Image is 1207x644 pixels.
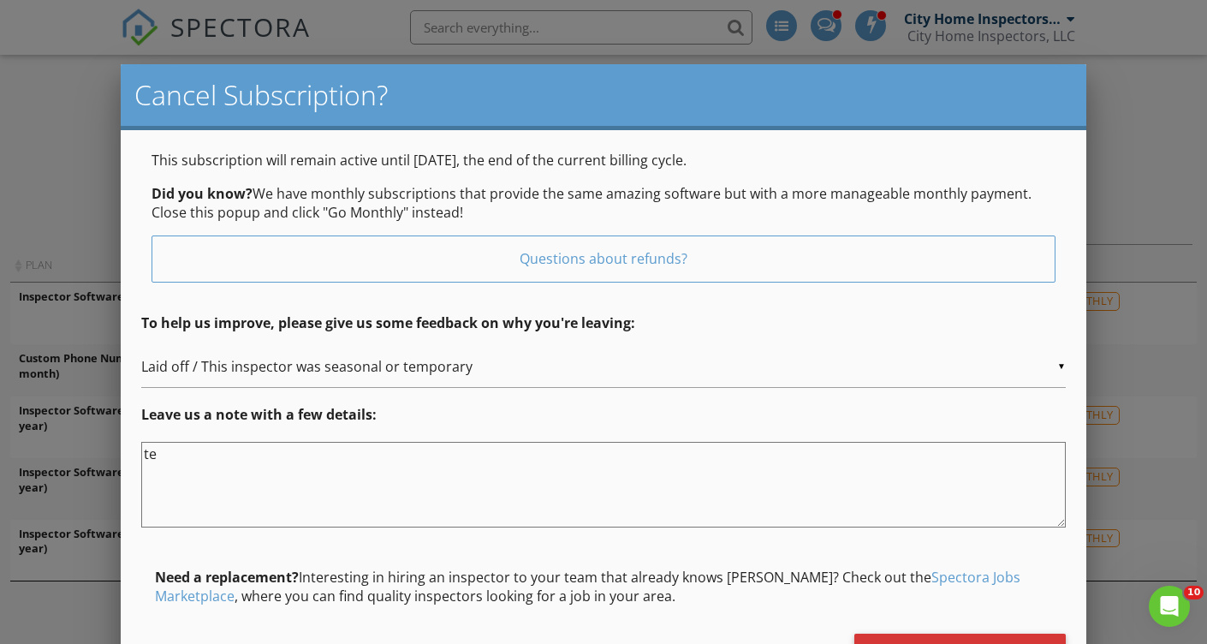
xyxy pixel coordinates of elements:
a: Spectora Jobs Marketplace [155,568,1020,605]
a: Questions about refunds? [152,236,1055,282]
p: This subscription will remain active until [DATE], the end of the current billing cycle. [152,151,1055,170]
span: Need a replacement? [155,568,299,587]
span: Did you know? [152,184,253,203]
span: Questions about refunds? [520,249,687,268]
p: To help us improve, please give us some feedback on why you're leaving: [141,313,1066,332]
h2: Cancel Subscription? [134,78,1073,112]
p: Leave us a note with a few details: [141,405,1066,424]
p: Interesting in hiring an inspector to your team that already knows [PERSON_NAME]? Check out the ,... [155,568,1052,606]
iframe: Intercom live chat [1149,586,1190,627]
p: We have monthly subscriptions that provide the same amazing software but with a more manageable m... [152,184,1055,223]
span: 10 [1184,586,1204,599]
